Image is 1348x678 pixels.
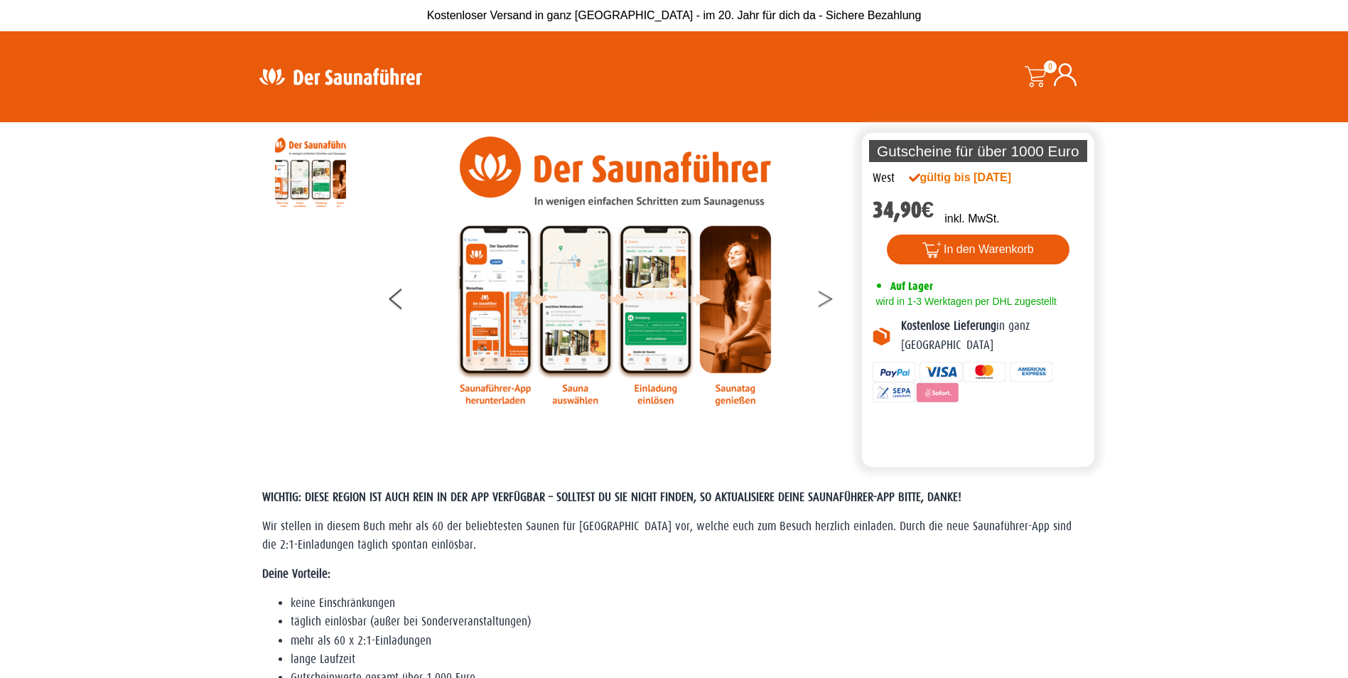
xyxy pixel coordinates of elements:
[890,279,933,293] span: Auf Lager
[887,235,1069,264] button: In den Warenkorb
[291,632,1087,650] li: mehr als 60 x 2:1-Einladungen
[869,140,1088,162] p: Gutscheine für über 1000 Euro
[909,169,1042,186] div: gültig bis [DATE]
[275,136,346,208] img: Anleitung7tn
[873,197,934,223] bdi: 34,90
[901,319,996,333] b: Kostenlose Lieferung
[262,490,961,504] span: WICHTIG: DIESE REGION IST AUCH REIN IN DER APP VERFÜGBAR – SOLLTEST DU SIE NICHT FINDEN, SO AKTUA...
[922,197,934,223] span: €
[873,296,1057,307] span: wird in 1-3 Werktagen per DHL zugestellt
[291,594,1087,613] li: keine Einschränkungen
[1044,60,1057,73] span: 0
[262,520,1072,551] span: Wir stellen in diesem Buch mehr als 60 der beliebtesten Saunen für [GEOGRAPHIC_DATA] vor, welche ...
[944,210,999,227] p: inkl. MwSt.
[427,9,922,21] span: Kostenloser Versand in ganz [GEOGRAPHIC_DATA] - im 20. Jahr für dich da - Sichere Bezahlung
[873,169,895,188] div: West
[455,136,775,406] img: Anleitung7tn
[291,650,1087,669] li: lange Laufzeit
[291,613,1087,631] li: täglich einlösbar (außer bei Sonderveranstaltungen)
[262,567,330,581] strong: Deine Vorteile:
[901,317,1084,355] p: in ganz [GEOGRAPHIC_DATA]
